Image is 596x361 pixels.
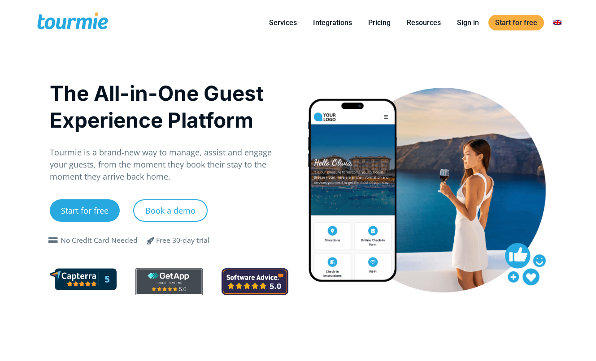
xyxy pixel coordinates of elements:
[361,17,397,28] a: Pricing
[50,146,289,183] p: Tourmie is a brand-new way to manage, assist and engage your guests, from the moment they book th...
[488,15,544,30] a: Start for free
[46,237,61,244] span: 
[140,235,161,246] span: 
[50,199,120,222] a: Start for free
[450,17,486,28] a: Sign in
[133,199,208,222] a: Book a demo
[156,235,209,246] div: Free 30-day trial
[306,17,359,28] a: Integrations
[400,17,448,28] a: Resources
[50,80,289,133] h1: The All-in-One Guest Experience Platform
[547,17,568,28] a: Switch to
[61,235,138,246] div: No Credit Card Needed
[262,17,304,28] a: Services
